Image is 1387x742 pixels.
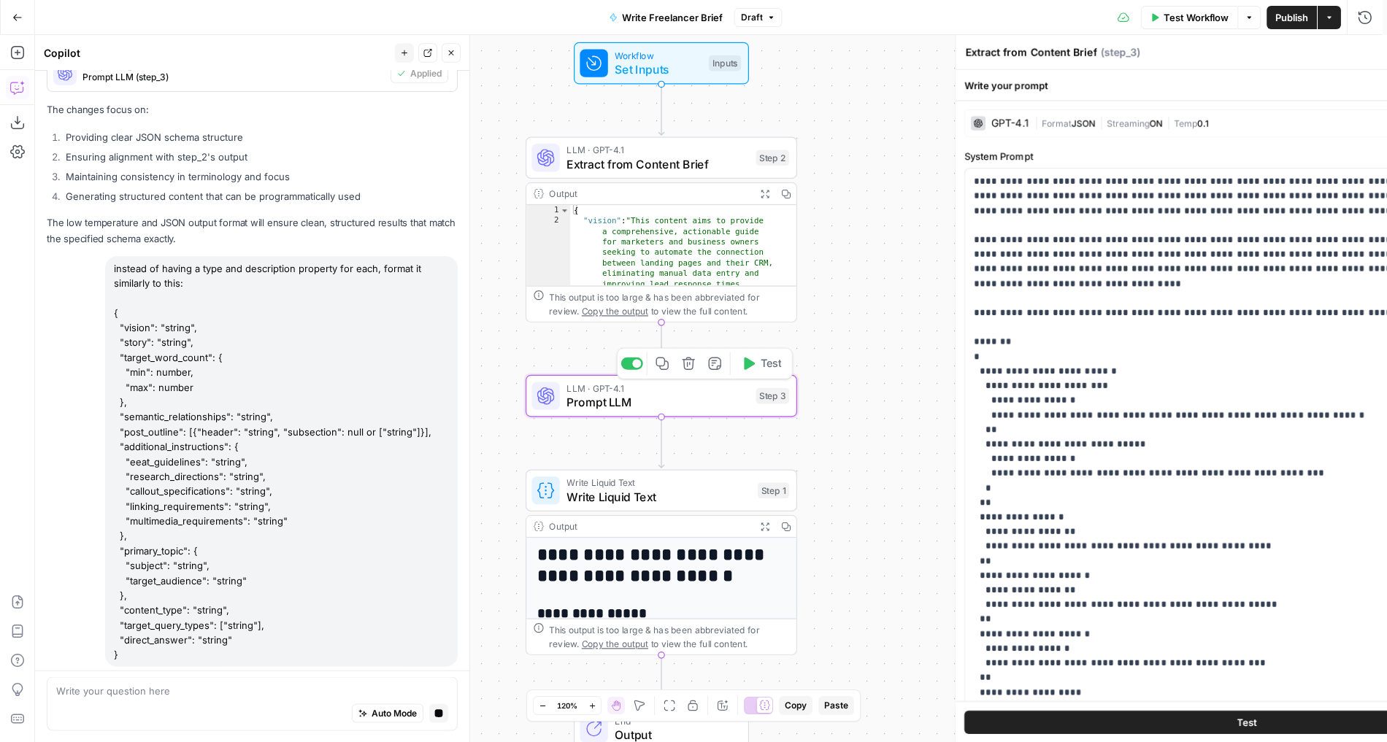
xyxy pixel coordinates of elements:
[756,150,790,166] div: Step 2
[566,393,749,411] span: Prompt LLM
[658,654,664,706] g: Edge from step_1 to end
[526,215,570,488] div: 2
[372,706,417,719] span: Auto Mode
[549,290,789,317] div: This output is too large & has been abbreviated for review. to view the full content.
[756,388,790,404] div: Step 3
[622,10,723,25] span: Write Freelancer Brief
[1174,118,1197,129] span: Temp
[582,306,648,316] span: Copy the output
[526,136,797,322] div: LLM · GPT-4.1Extract from Content BriefStep 2Output{ "vision":"This content aims to provide a com...
[1034,115,1042,130] span: |
[1096,115,1107,130] span: |
[1237,714,1258,729] span: Test
[62,130,458,144] li: Providing clear JSON schema structure
[582,638,648,649] span: Copy the output
[761,355,782,371] span: Test
[1150,118,1163,129] span: ON
[47,102,458,118] p: The changes focus on:
[566,143,749,157] span: LLM · GPT-4.1
[1275,10,1308,25] span: Publish
[410,67,442,80] span: Applied
[1164,10,1229,25] span: Test Workflow
[391,64,448,83] button: Applied
[566,488,750,506] span: Write Liquid Text
[741,11,763,24] span: Draft
[526,42,797,85] div: WorkflowSet InputsInputs
[566,155,749,173] span: Extract from Content Brief
[1163,115,1174,130] span: |
[1141,6,1238,29] button: Test Workflow
[600,6,731,29] button: Write Freelancer Brief
[1197,118,1209,129] span: 0.1
[734,8,783,27] button: Draft
[47,216,458,247] p: The low temperature and JSON output format will ensure clean, structured results that match the s...
[734,352,788,375] button: Test
[44,45,391,60] div: Copilot
[62,169,458,184] li: Maintaining consistency in terminology and focus
[62,150,458,164] li: Ensuring alignment with step_2's output
[82,71,385,84] span: Prompt LLM (step_3)
[560,205,569,215] span: Toggle code folding, rows 1 through 103
[557,700,577,711] span: 120%
[549,622,789,650] div: This output is too large & has been abbreviated for review. to view the full content.
[62,189,458,204] li: Generating structured content that can be programmatically used
[1267,6,1317,29] button: Publish
[658,84,664,135] g: Edge from start to step_2
[965,45,1096,60] textarea: Extract from Content Brief
[105,256,458,666] div: instead of having a type and description property for each, format it similarly to this: { "visio...
[549,187,749,201] div: Output
[615,48,702,62] span: Workflow
[1107,118,1150,129] span: Streaming
[615,61,702,78] span: Set Inputs
[779,696,812,715] button: Copy
[526,205,570,215] div: 1
[991,118,1029,128] div: GPT-4.1
[1072,118,1096,129] span: JSON
[526,375,797,417] div: LLM · GPT-4.1Prompt LLMStep 3Test
[1100,45,1140,60] span: ( step_3 )
[785,699,807,712] span: Copy
[758,482,789,498] div: Step 1
[709,55,741,72] div: Inputs
[566,381,749,395] span: LLM · GPT-4.1
[352,703,423,722] button: Auto Mode
[658,417,664,468] g: Edge from step_3 to step_1
[566,476,750,490] span: Write Liquid Text
[549,519,749,533] div: Output
[1042,118,1072,129] span: Format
